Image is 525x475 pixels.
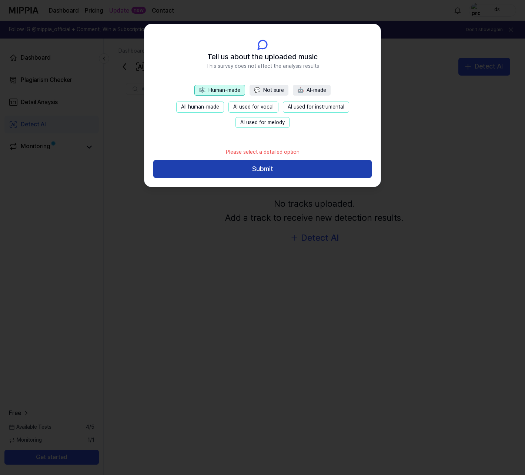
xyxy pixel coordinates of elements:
[228,102,278,113] button: AI used for vocal
[293,85,331,96] button: 🤖AI-made
[207,51,318,63] span: Tell us about the uploaded music
[153,160,372,178] button: Submit
[250,85,288,96] button: 💬Not sure
[199,87,205,93] span: 🎼
[283,102,349,113] button: AI used for instrumental
[235,117,290,128] button: AI used for melody
[297,87,304,93] span: 🤖
[206,63,319,70] span: This survey does not affect the analysis results
[176,102,224,113] button: All human-made
[194,85,245,96] button: 🎼Human-made
[221,144,304,160] div: Please select a detailed option
[254,87,260,93] span: 💬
